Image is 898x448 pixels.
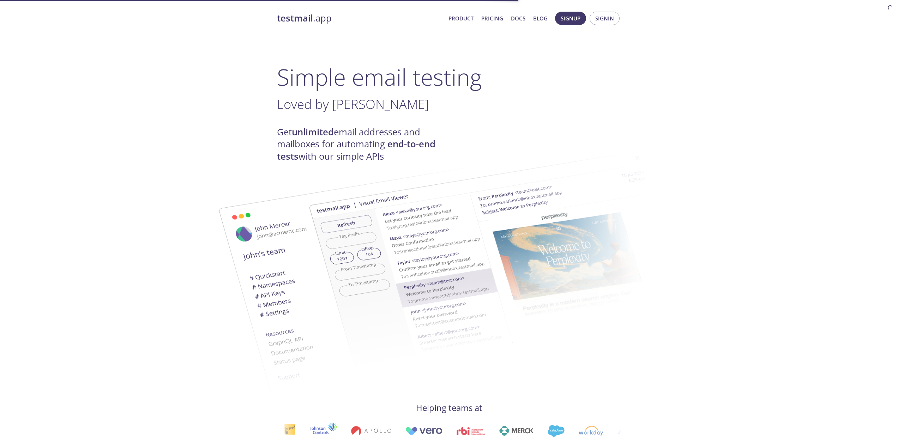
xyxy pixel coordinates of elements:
img: salesforce [533,425,550,437]
a: Product [448,14,474,23]
img: merck [484,426,519,436]
img: testmail-email-viewer [192,163,573,402]
button: Signin [590,12,620,25]
strong: end-to-end tests [277,138,435,162]
h4: Helping teams at [277,402,621,413]
strong: testmail [277,12,313,24]
img: apollo [336,426,376,436]
strong: unlimited [292,126,334,138]
span: Loved by [PERSON_NAME] [277,95,429,113]
img: testmail-email-viewer [309,140,690,379]
span: Signup [561,14,580,23]
h4: Get email addresses and mailboxes for automating with our simple APIs [277,126,449,162]
img: vero [391,427,428,435]
a: testmail.app [277,12,443,24]
a: Blog [533,14,548,23]
img: rbi [442,427,471,435]
img: johnsoncontrols [295,422,322,439]
h1: Simple email testing [277,63,621,91]
a: Docs [511,14,525,23]
img: workday [564,426,589,436]
a: Pricing [481,14,503,23]
button: Signup [555,12,586,25]
span: Signin [595,14,614,23]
